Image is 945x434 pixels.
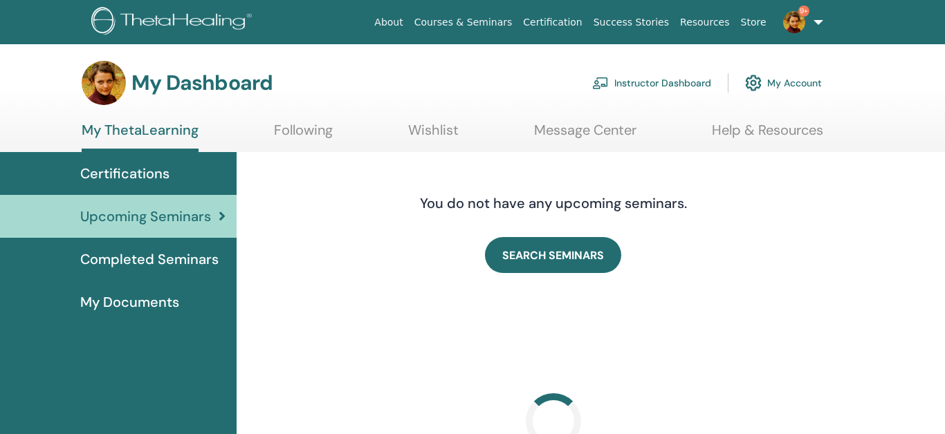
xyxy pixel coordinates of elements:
[408,122,459,149] a: Wishlist
[745,68,822,98] a: My Account
[369,10,408,35] a: About
[131,70,273,95] h3: My Dashboard
[588,10,675,35] a: Success Stories
[712,122,823,149] a: Help & Resources
[80,163,169,184] span: Certifications
[82,61,126,105] img: default.jpg
[336,195,771,211] h4: You do not have any upcoming seminars.
[675,10,735,35] a: Resources
[409,10,518,35] a: Courses & Seminars
[91,7,257,38] img: logo.png
[80,249,219,270] span: Completed Seminars
[274,122,333,149] a: Following
[534,122,636,149] a: Message Center
[80,206,211,227] span: Upcoming Seminars
[735,10,772,35] a: Store
[745,71,762,95] img: cog.svg
[592,68,711,98] a: Instructor Dashboard
[80,292,179,312] span: My Documents
[592,77,609,89] img: chalkboard-teacher.svg
[798,6,809,17] span: 9+
[485,237,621,273] a: SEARCH SEMINARS
[517,10,587,35] a: Certification
[783,11,805,33] img: default.jpg
[502,248,604,263] span: SEARCH SEMINARS
[82,122,199,152] a: My ThetaLearning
